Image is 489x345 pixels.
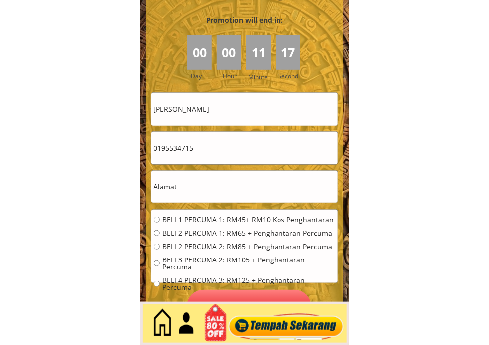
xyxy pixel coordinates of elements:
[187,290,311,323] p: Pesan sekarang
[188,15,300,26] h3: Promotion will end in:
[151,93,338,125] input: Nama
[279,71,303,81] h3: Second
[162,257,335,270] span: BELI 3 PERCUMA 2: RM105 + Penghantaran Percuma
[223,71,244,81] h3: Hour
[162,230,335,237] span: BELI 2 PERCUMA 1: RM65 + Penghantaran Percuma
[151,171,338,203] input: Alamat
[191,71,215,81] h3: Day
[151,132,338,164] input: Telefon
[248,72,270,82] h3: Minute
[162,243,335,250] span: BELI 2 PERCUMA 2: RM85 + Penghantaran Percuma
[162,216,335,223] span: BELI 1 PERCUMA 1: RM45+ RM10 Kos Penghantaran
[162,277,335,291] span: BELI 4 PERCUMA 3: RM125 + Penghantaran Percuma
